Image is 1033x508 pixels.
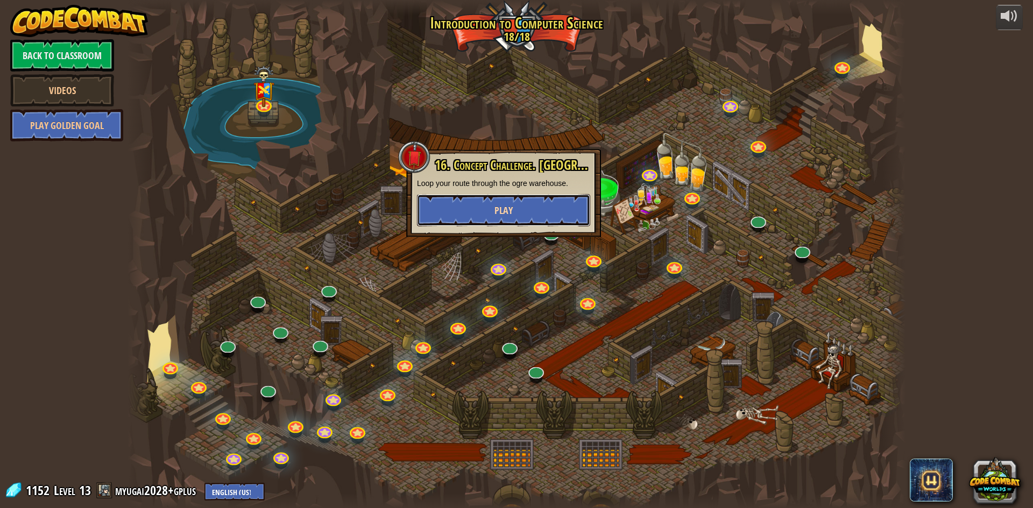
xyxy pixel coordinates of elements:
[26,482,53,499] span: 1152
[494,204,513,217] span: Play
[253,66,274,107] img: level-banner-multiplayer.png
[417,194,590,226] button: Play
[54,482,75,499] span: Level
[10,39,114,71] a: Back to Classroom
[435,156,643,174] span: 16. Concept Challenge. [GEOGRAPHIC_DATA]
[10,109,123,141] a: Play Golden Goal
[79,482,91,499] span: 13
[10,74,114,106] a: Videos
[996,5,1023,30] button: Adjust volume
[10,5,148,37] img: CodeCombat - Learn how to code by playing a game
[417,178,590,189] p: Loop your route through the ogre warehouse.
[115,482,199,499] a: myugai2028+gplus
